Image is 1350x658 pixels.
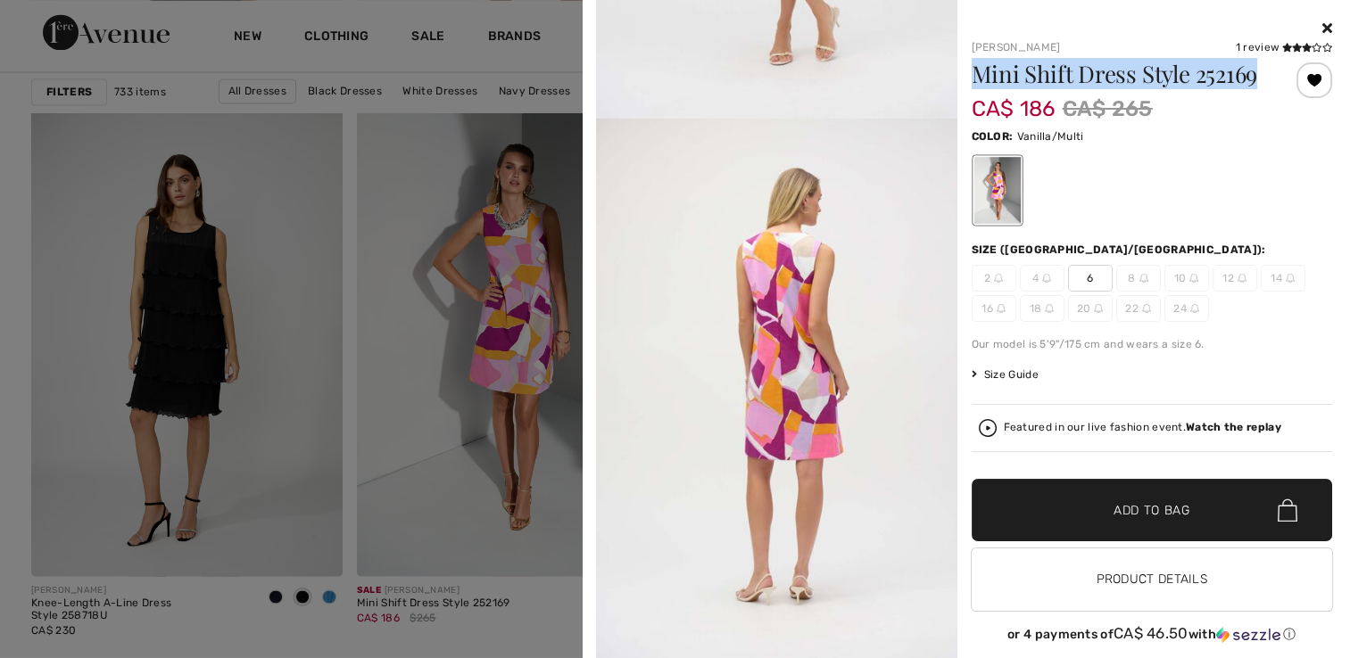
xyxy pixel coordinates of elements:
[1238,274,1246,283] img: ring-m.svg
[1189,274,1198,283] img: ring-m.svg
[1068,265,1113,292] span: 6
[972,62,1272,86] h1: Mini Shift Dress Style 252169
[972,41,1061,53] a: [PERSON_NAME]
[1114,501,1190,520] span: Add to Bag
[972,336,1333,352] div: Our model is 5'9"/175 cm and wears a size 6.
[1042,274,1051,283] img: ring-m.svg
[1017,130,1084,143] span: Vanilla/Multi
[1045,304,1054,313] img: ring-m.svg
[1142,304,1151,313] img: ring-m.svg
[972,130,1014,143] span: Color:
[1116,295,1161,322] span: 22
[1216,627,1280,643] img: Sezzle
[1063,93,1153,125] span: CA$ 265
[972,625,1333,649] div: or 4 payments ofCA$ 46.50withSezzle Click to learn more about Sezzle
[972,78,1056,121] span: CA$ 186
[994,274,1003,283] img: ring-m.svg
[1164,265,1209,292] span: 10
[1114,624,1188,642] span: CA$ 46.50
[1190,304,1199,313] img: ring-m.svg
[972,242,1270,258] div: Size ([GEOGRAPHIC_DATA]/[GEOGRAPHIC_DATA]):
[1004,422,1281,433] div: Featured in our live fashion event.
[1116,265,1161,292] span: 8
[972,479,1333,541] button: Add to Bag
[997,304,1006,313] img: ring-m.svg
[1020,265,1064,292] span: 4
[972,548,1333,611] button: Product Details
[1213,265,1257,292] span: 12
[1278,498,1297,522] img: Bag.svg
[972,265,1016,292] span: 2
[1164,295,1209,322] span: 24
[972,366,1039,382] span: Size Guide
[1094,304,1103,313] img: ring-m.svg
[972,625,1333,643] div: or 4 payments of with
[973,157,1020,224] div: Vanilla/Multi
[39,12,76,29] span: Chat
[1236,39,1332,55] div: 1 review
[1261,265,1305,292] span: 14
[1139,274,1148,283] img: ring-m.svg
[1186,421,1281,433] strong: Watch the replay
[972,295,1016,322] span: 16
[1020,295,1064,322] span: 18
[1286,274,1295,283] img: ring-m.svg
[1068,295,1113,322] span: 20
[979,419,997,437] img: Watch the replay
